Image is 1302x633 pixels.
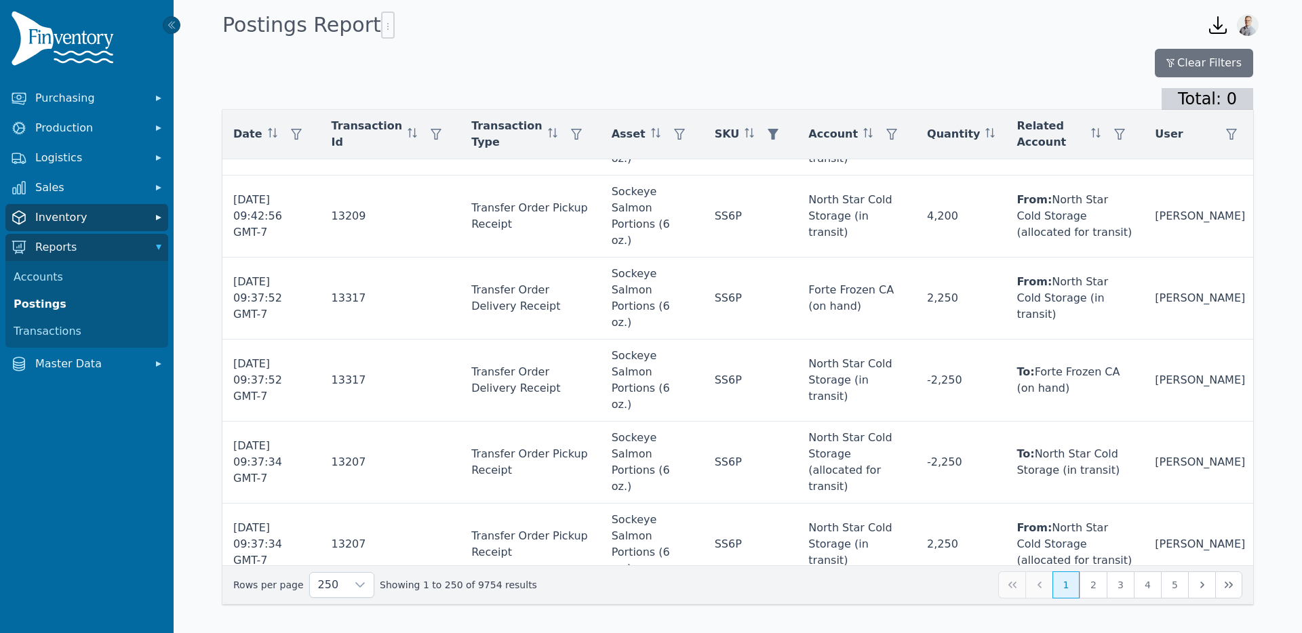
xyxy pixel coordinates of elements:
[797,422,916,504] td: North Star Cold Storage (allocated for transit)
[35,150,144,166] span: Logistics
[797,504,916,586] td: North Star Cold Storage (in transit)
[601,340,704,422] td: Sockeye Salmon Portions (6 oz.)
[1006,176,1144,258] td: North Star Cold Storage (allocated for transit)
[601,258,704,340] td: Sockeye Salmon Portions (6 oz.)
[5,115,168,142] button: Production
[310,573,347,597] span: Rows per page
[8,291,165,318] a: Postings
[1017,118,1086,150] span: Related Account
[332,118,403,150] span: Transaction Id
[916,176,1006,258] td: 4,200
[460,504,601,586] td: Transfer Order Pickup Receipt
[927,126,980,142] span: Quantity
[5,350,168,377] button: Master Data
[1017,447,1034,460] span: To:
[1144,176,1256,258] td: [PERSON_NAME]
[332,537,366,550] span: 13207
[704,176,798,258] td: SS6P
[460,422,601,504] td: Transfer Order Pickup Receipt
[1006,258,1144,340] td: North Star Cold Storage (in transit)
[1017,521,1052,534] span: From:
[704,422,798,504] td: SS6P
[1134,571,1161,598] button: Page 4
[797,176,916,258] td: North Star Cold Storage (in transit)
[797,258,916,340] td: Forte Frozen CA (on hand)
[222,340,321,422] td: [DATE] 09:37:52 GMT-7
[808,126,858,142] span: Account
[11,11,119,71] img: Finventory
[460,258,601,340] td: Transfer Order Delivery Receipt
[601,176,704,258] td: Sockeye Salmon Portions (6 oz.)
[332,291,366,304] span: 13317
[1215,571,1242,598] button: Last Page
[471,118,542,150] span: Transaction Type
[233,126,262,142] span: Date
[5,85,168,112] button: Purchasing
[1162,88,1253,110] div: Total: 0
[35,239,144,256] span: Reports
[1155,49,1253,77] button: Clear Filters
[5,204,168,231] button: Inventory
[704,340,798,422] td: SS6P
[601,504,704,586] td: Sockeye Salmon Portions (6 oz.)
[1237,14,1259,36] img: Joshua Benton
[35,120,144,136] span: Production
[1052,571,1080,598] button: Page 1
[460,176,601,258] td: Transfer Order Pickup Receipt
[35,209,144,226] span: Inventory
[1144,504,1256,586] td: [PERSON_NAME]
[5,174,168,201] button: Sales
[332,373,366,386] span: 13317
[1006,340,1144,422] td: Forte Frozen CA (on hand)
[1006,504,1144,586] td: North Star Cold Storage (allocated for transit)
[1017,365,1034,378] span: To:
[1161,571,1188,598] button: Page 5
[222,176,321,258] td: [DATE] 09:42:56 GMT-7
[1006,422,1144,504] td: North Star Cold Storage (in transit)
[35,90,144,106] span: Purchasing
[1188,571,1215,598] button: Next Page
[332,209,366,222] span: 13209
[8,318,165,345] a: Transactions
[612,126,646,142] span: Asset
[704,504,798,586] td: SS6P
[8,264,165,291] a: Accounts
[222,422,321,504] td: [DATE] 09:37:34 GMT-7
[222,12,395,39] h1: Postings Report
[332,455,366,468] span: 13207
[1144,258,1256,340] td: [PERSON_NAME]
[797,340,916,422] td: North Star Cold Storage (in transit)
[601,422,704,504] td: Sockeye Salmon Portions (6 oz.)
[222,258,321,340] td: [DATE] 09:37:52 GMT-7
[916,340,1006,422] td: -2,250
[1107,571,1134,598] button: Page 3
[704,258,798,340] td: SS6P
[35,180,144,196] span: Sales
[1080,571,1107,598] button: Page 2
[715,126,740,142] span: SKU
[1144,422,1256,504] td: [PERSON_NAME]
[916,504,1006,586] td: 2,250
[5,234,168,261] button: Reports
[380,578,537,592] span: Showing 1 to 250 of 9754 results
[1017,193,1052,206] span: From:
[35,356,144,372] span: Master Data
[5,144,168,171] button: Logistics
[222,504,321,586] td: [DATE] 09:37:34 GMT-7
[1017,275,1052,288] span: From:
[916,422,1006,504] td: -2,250
[460,340,601,422] td: Transfer Order Delivery Receipt
[1155,126,1183,142] span: User
[916,258,1006,340] td: 2,250
[1144,340,1256,422] td: [PERSON_NAME]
